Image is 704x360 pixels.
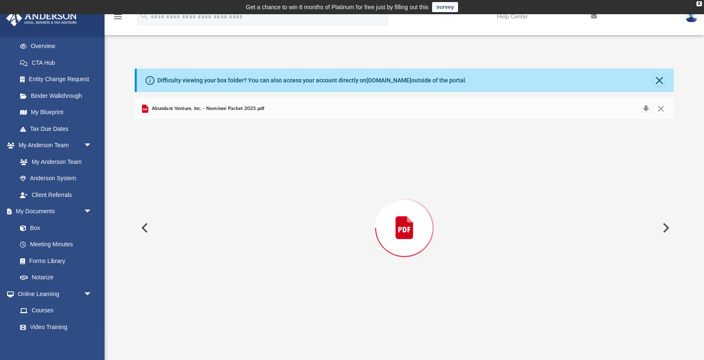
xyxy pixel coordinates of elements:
[135,98,674,336] div: Preview
[366,77,411,84] a: [DOMAIN_NAME]
[12,319,96,335] a: Video Training
[84,137,100,154] span: arrow_drop_down
[685,10,698,23] img: User Pic
[12,87,105,104] a: Binder Walkthrough
[113,16,123,22] a: menu
[12,104,100,121] a: My Blueprint
[653,103,668,115] button: Close
[4,10,79,26] img: Anderson Advisors Platinum Portal
[656,216,674,240] button: Next File
[432,2,458,12] a: survey
[12,71,105,88] a: Entity Change Request
[12,170,100,187] a: Anderson System
[6,286,100,302] a: Online Learningarrow_drop_down
[84,286,100,303] span: arrow_drop_down
[638,103,653,115] button: Download
[157,76,467,85] div: Difficulty viewing your box folder? You can also access your account directly on outside of the p...
[113,12,123,22] i: menu
[12,220,96,236] a: Box
[12,302,100,319] a: Courses
[12,54,105,71] a: CTA Hub
[246,2,429,12] div: Get a chance to win 6 months of Platinum for free just by filling out this
[84,203,100,220] span: arrow_drop_down
[6,137,100,154] a: My Anderson Teamarrow_drop_down
[12,253,96,269] a: Forms Library
[150,105,265,112] span: Abundant Venture, Inc. - Nominee Packet 2025.pdf
[653,74,665,86] button: Close
[12,38,105,55] a: Overview
[12,186,100,203] a: Client Referrals
[12,269,100,286] a: Notarize
[140,11,149,20] i: search
[12,153,96,170] a: My Anderson Team
[12,236,100,253] a: Meeting Minutes
[12,120,105,137] a: Tax Due Dates
[135,216,153,240] button: Previous File
[696,1,702,6] div: close
[6,203,100,220] a: My Documentsarrow_drop_down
